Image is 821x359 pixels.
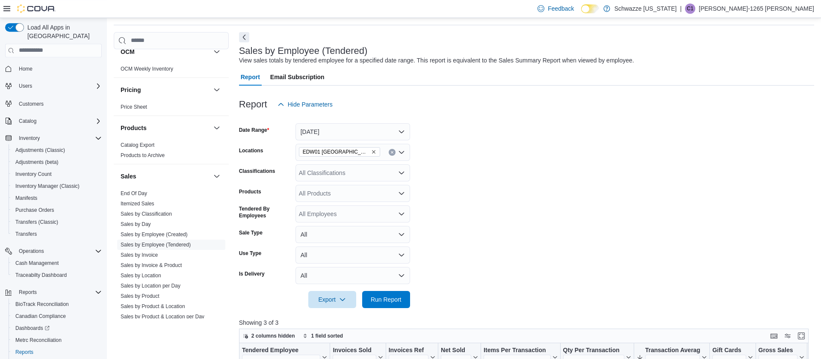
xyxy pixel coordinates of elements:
button: Pricing [121,86,210,94]
button: Run Report [362,291,410,308]
button: Reports [2,286,105,298]
span: Inventory [19,135,40,142]
span: Traceabilty Dashboard [15,272,67,279]
button: Adjustments (Classic) [9,144,105,156]
span: Dashboards [12,323,102,333]
a: Sales by Product [121,293,159,299]
a: Sales by Day [121,221,151,227]
span: Inventory Count [12,169,102,179]
p: Schwazze [US_STATE] [614,3,677,14]
span: Inventory Count [15,171,52,178]
button: Manifests [9,192,105,204]
span: Feedback [548,4,574,13]
span: Reports [19,289,37,296]
span: Products to Archive [121,152,165,159]
a: Adjustments (beta) [12,157,62,167]
button: Reports [9,346,105,358]
span: Adjustments (Classic) [12,145,102,155]
button: Next [239,32,249,42]
span: Sales by Employee (Tendered) [121,241,191,248]
button: Inventory [2,132,105,144]
div: OCM [114,64,229,77]
span: Cash Management [15,260,59,267]
button: Hide Parameters [274,96,336,113]
span: Traceabilty Dashboard [12,270,102,280]
span: EDW01 Farmington [299,147,380,157]
span: Sales by Day [121,221,151,228]
div: Gross Sales [758,347,797,355]
button: Traceabilty Dashboard [9,269,105,281]
button: Catalog [2,115,105,127]
a: Dashboards [12,323,53,333]
span: Inventory Manager (Classic) [12,181,102,191]
span: Home [15,63,102,74]
label: Use Type [239,250,261,257]
a: Manifests [12,193,41,203]
div: Net Sold [441,347,471,355]
span: Sales by Invoice & Product [121,262,182,269]
span: 1 field sorted [311,332,343,339]
span: Customers [19,101,44,107]
button: [DATE] [295,123,410,140]
span: Reports [15,349,33,356]
h3: Sales [121,172,136,181]
span: Sales by Location per Day [121,282,180,289]
span: Canadian Compliance [15,313,66,320]
a: Metrc Reconciliation [12,335,65,345]
a: Sales by Employee (Created) [121,231,188,237]
h3: Sales by Employee (Tendered) [239,46,368,56]
a: Customers [15,99,47,109]
button: Sales [121,172,210,181]
span: Operations [15,246,102,256]
span: Sales by Employee (Created) [121,231,188,238]
div: Pricing [114,102,229,116]
button: All [295,267,410,284]
span: Sales by Classification [121,211,172,217]
span: Home [19,65,32,72]
span: End Of Day [121,190,147,197]
a: Sales by Product & Location per Day [121,314,204,320]
span: Transfers [15,231,37,237]
button: Export [308,291,356,308]
span: Transfers (Classic) [12,217,102,227]
span: Sales by Product & Location per Day [121,313,204,320]
span: Catalog [19,118,36,125]
button: OCM [121,47,210,56]
div: Products [114,140,229,164]
button: 1 field sorted [299,331,347,341]
button: Products [121,124,210,132]
span: Dark Mode [581,13,582,14]
button: Operations [2,245,105,257]
span: OCM Weekly Inventory [121,65,173,72]
a: Price Sheet [121,104,147,110]
p: [PERSON_NAME]-1265 [PERSON_NAME] [699,3,814,14]
a: Sales by Product & Location [121,303,185,309]
a: Sales by Employee (Tendered) [121,242,191,248]
a: Traceabilty Dashboard [12,270,70,280]
h3: Pricing [121,86,141,94]
span: Operations [19,248,44,255]
button: Transfers [9,228,105,240]
label: Classifications [239,168,275,175]
a: Cash Management [12,258,62,268]
a: Catalog Export [121,142,154,148]
a: Sales by Invoice [121,252,158,258]
div: Invoices Sold [333,347,376,355]
span: C1 [687,3,693,14]
span: Export [313,291,351,308]
label: Date Range [239,127,269,134]
span: Load All Apps in [GEOGRAPHIC_DATA] [24,23,102,40]
img: Cova [17,4,56,13]
a: Inventory Count [12,169,55,179]
span: Manifests [12,193,102,203]
h3: Products [121,124,147,132]
button: All [295,246,410,264]
span: Canadian Compliance [12,311,102,321]
button: Users [2,80,105,92]
button: Clear input [389,149,396,156]
button: Catalog [15,116,40,126]
button: Transfers (Classic) [9,216,105,228]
